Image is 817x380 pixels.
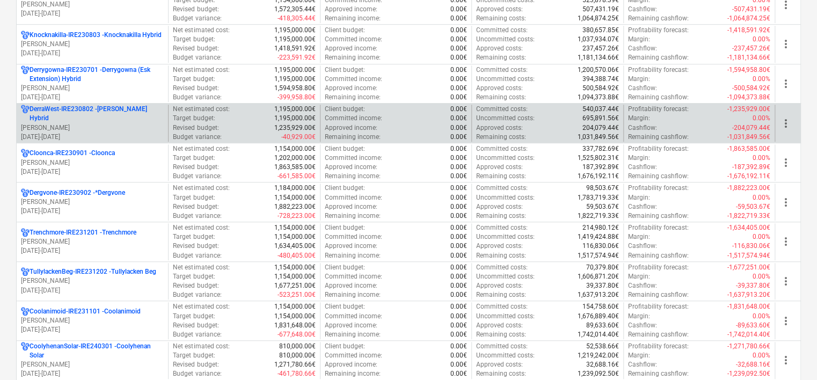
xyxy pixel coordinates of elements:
[30,342,164,360] p: CoolyhenanSolar-IRE240301 - Coolyhenan Solar
[628,272,650,281] p: Margin :
[274,232,316,242] p: 1,154,000.00€
[325,123,377,133] p: Approved income :
[476,281,523,290] p: Approved costs :
[753,272,770,281] p: 0.00%
[21,325,164,334] p: [DATE] - [DATE]
[586,263,619,272] p: 70,379.80€
[30,149,115,158] p: Cloonca-IRE230901 - Cloonca
[578,251,619,260] p: 1,517,574.94€
[476,144,528,154] p: Committed costs :
[476,251,526,260] p: Remaining costs :
[21,307,30,316] div: Project has multi currencies enabled
[736,202,770,211] p: -59,503.67€
[173,26,229,35] p: Net estimated cost :
[274,223,316,232] p: 1,154,000.00€
[21,307,164,334] div: Coolanimoid-IRE231101 -Coolanimoid[PERSON_NAME][DATE]-[DATE]
[325,163,377,172] p: Approved income :
[21,93,164,102] p: [DATE] - [DATE]
[450,105,467,114] p: 0.00€
[325,105,365,114] p: Client budget :
[450,184,467,193] p: 0.00€
[586,202,619,211] p: 59,503.67€
[450,202,467,211] p: 0.00€
[274,44,316,53] p: 1,418,591.92€
[173,232,215,242] p: Target budget :
[732,84,770,93] p: -500,584.92€
[582,5,619,14] p: 507,431.19€
[476,53,526,62] p: Remaining costs :
[732,44,770,53] p: -237,457.26€
[278,14,316,23] p: -418,305.44€
[628,242,657,251] p: Cashflow :
[476,272,535,281] p: Uncommitted costs :
[274,123,316,133] p: 1,235,929.00€
[281,133,316,142] p: -40,929.00€
[173,105,229,114] p: Net estimated cost :
[779,275,792,288] span: more_vert
[278,172,316,181] p: -661,585.00€
[450,223,467,232] p: 0.00€
[450,84,467,93] p: 0.00€
[21,149,164,176] div: Cloonca-IRE230901 -Cloonca[PERSON_NAME][DATE]-[DATE]
[578,14,619,23] p: 1,064,874.25€
[450,14,467,23] p: 0.00€
[21,246,164,255] p: [DATE] - [DATE]
[727,93,770,102] p: -1,094,373.88€
[628,44,657,53] p: Cashflow :
[628,35,650,44] p: Margin :
[476,93,526,102] p: Remaining costs :
[173,114,215,123] p: Target budget :
[628,93,689,102] p: Remaining cashflow :
[173,184,229,193] p: Net estimated cost :
[173,193,215,202] p: Target budget :
[274,202,316,211] p: 1,882,223.00€
[727,133,770,142] p: -1,031,849.56€
[173,5,218,14] p: Revised budget :
[732,242,770,251] p: -116,830.06€
[30,188,125,198] p: Dergvone-IRE230902 - *Dergvone
[779,196,792,209] span: more_vert
[578,35,619,44] p: 1,037,934.07€
[578,154,619,163] p: 1,525,802.31€
[727,172,770,181] p: -1,676,192.11€
[450,251,467,260] p: 0.00€
[578,53,619,62] p: 1,181,134.66€
[30,307,141,316] p: Coolanimoid-IRE231101 - Coolanimoid
[727,144,770,154] p: -1,863,585.00€
[727,251,770,260] p: -1,517,574.94€
[628,53,689,62] p: Remaining cashflow :
[727,263,770,272] p: -1,677,251.00€
[628,251,689,260] p: Remaining cashflow :
[325,263,365,272] p: Client budget :
[753,193,770,202] p: 0.00%
[325,44,377,53] p: Approved income :
[274,84,316,93] p: 1,594,958.80€
[325,223,365,232] p: Client budget :
[325,251,381,260] p: Remaining income :
[450,232,467,242] p: 0.00€
[21,237,164,246] p: [PERSON_NAME]
[628,5,657,14] p: Cashflow :
[476,172,526,181] p: Remaining costs :
[450,281,467,290] p: 0.00€
[274,35,316,44] p: 1,195,000.00€
[21,267,30,276] div: Project has multi currencies enabled
[476,14,526,23] p: Remaining costs :
[21,207,164,216] p: [DATE] - [DATE]
[325,172,381,181] p: Remaining income :
[30,31,162,40] p: Knocknakilla-IRE230803 - Knocknakilla Hybrid
[628,184,689,193] p: Profitability forecast :
[21,105,164,142] div: DerraWest-IRE230802 -[PERSON_NAME] Hybrid[PERSON_NAME][DATE]-[DATE]
[582,44,619,53] p: 237,457.26€
[628,163,657,172] p: Cashflow :
[21,276,164,286] p: [PERSON_NAME]
[732,163,770,172] p: -187,392.89€
[476,211,526,221] p: Remaining costs :
[274,242,316,251] p: 1,634,405.00€
[582,26,619,35] p: 380,657.85€
[173,172,221,181] p: Budget variance :
[763,328,817,380] iframe: Chat Widget
[21,158,164,167] p: [PERSON_NAME]
[753,114,770,123] p: 0.00%
[476,35,535,44] p: Uncommitted costs :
